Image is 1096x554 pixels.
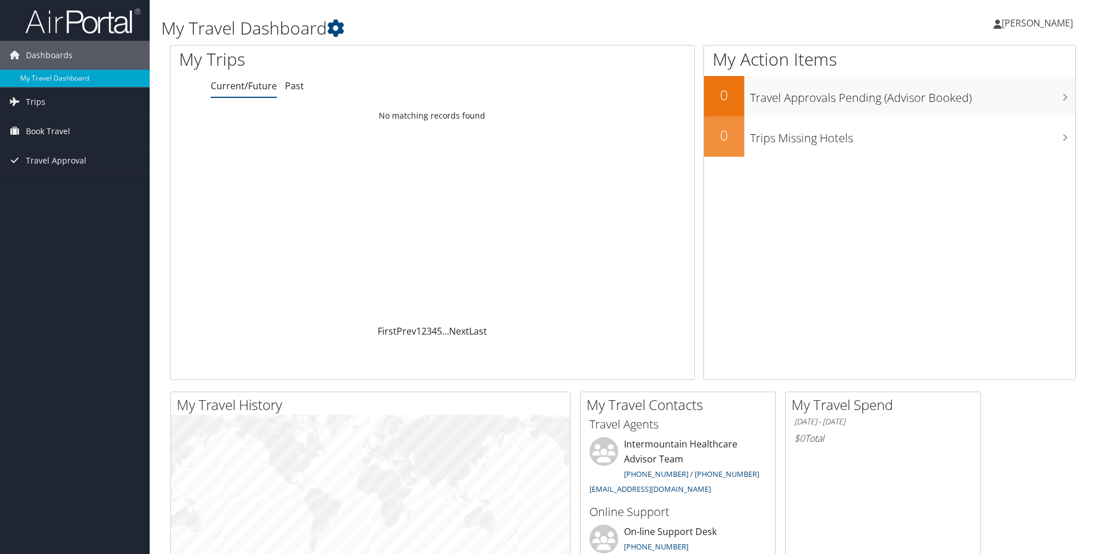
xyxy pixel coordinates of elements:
[704,85,744,105] h2: 0
[750,84,1075,106] h3: Travel Approvals Pending (Advisor Booked)
[161,16,777,40] h1: My Travel Dashboard
[750,124,1075,146] h3: Trips Missing Hotels
[378,325,397,337] a: First
[587,395,775,415] h2: My Travel Contacts
[25,7,140,35] img: airportal-logo.png
[589,416,767,432] h3: Travel Agents
[421,325,427,337] a: 2
[177,395,570,415] h2: My Travel History
[589,484,711,494] a: [EMAIL_ADDRESS][DOMAIN_NAME]
[416,325,421,337] a: 1
[794,432,805,445] span: $0
[624,541,688,552] a: [PHONE_NUMBER]
[791,395,980,415] h2: My Travel Spend
[26,146,86,175] span: Travel Approval
[26,41,73,70] span: Dashboards
[397,325,416,337] a: Prev
[442,325,449,337] span: …
[704,76,1075,116] a: 0Travel Approvals Pending (Advisor Booked)
[1002,17,1073,29] span: [PERSON_NAME]
[624,469,759,479] a: [PHONE_NUMBER] / [PHONE_NUMBER]
[170,105,694,126] td: No matching records found
[285,79,304,92] a: Past
[794,432,972,445] h6: Total
[704,116,1075,157] a: 0Trips Missing Hotels
[449,325,469,337] a: Next
[179,47,467,71] h1: My Trips
[26,88,45,116] span: Trips
[427,325,432,337] a: 3
[994,6,1084,40] a: [PERSON_NAME]
[26,117,70,146] span: Book Travel
[432,325,437,337] a: 4
[704,47,1075,71] h1: My Action Items
[704,126,744,145] h2: 0
[211,79,277,92] a: Current/Future
[589,504,767,520] h3: Online Support
[584,437,772,499] li: Intermountain Healthcare Advisor Team
[469,325,487,337] a: Last
[794,416,972,427] h6: [DATE] - [DATE]
[437,325,442,337] a: 5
